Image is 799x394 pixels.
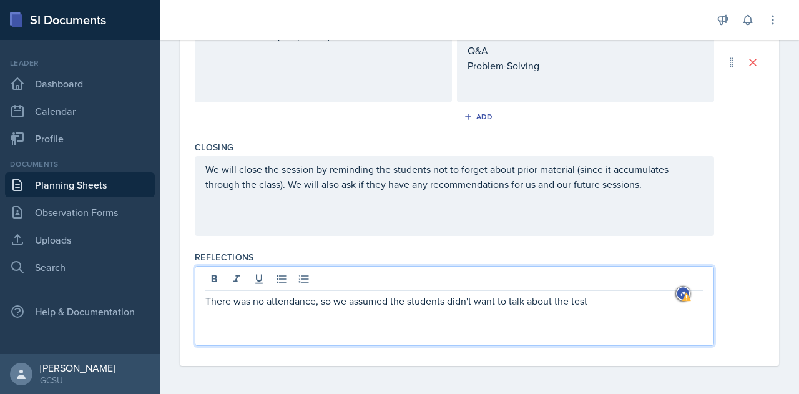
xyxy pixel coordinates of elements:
[5,172,155,197] a: Planning Sheets
[5,71,155,96] a: Dashboard
[40,374,115,387] div: GCSU
[5,299,155,324] div: Help & Documentation
[5,200,155,225] a: Observation Forms
[466,112,493,122] div: Add
[5,57,155,69] div: Leader
[40,362,115,374] div: [PERSON_NAME]
[468,43,703,58] p: Q&A
[5,126,155,151] a: Profile
[205,293,703,308] p: There was no attendance, so we assumed the students didn't want to talk about the test
[5,99,155,124] a: Calendar
[468,58,703,73] p: Problem-Solving
[195,251,254,263] label: Reflections
[195,141,233,154] label: Closing
[5,255,155,280] a: Search
[205,162,703,192] p: We will close the session by reminding the students not to forget about prior material (since it ...
[5,227,155,252] a: Uploads
[5,159,155,170] div: Documents
[459,107,500,126] button: Add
